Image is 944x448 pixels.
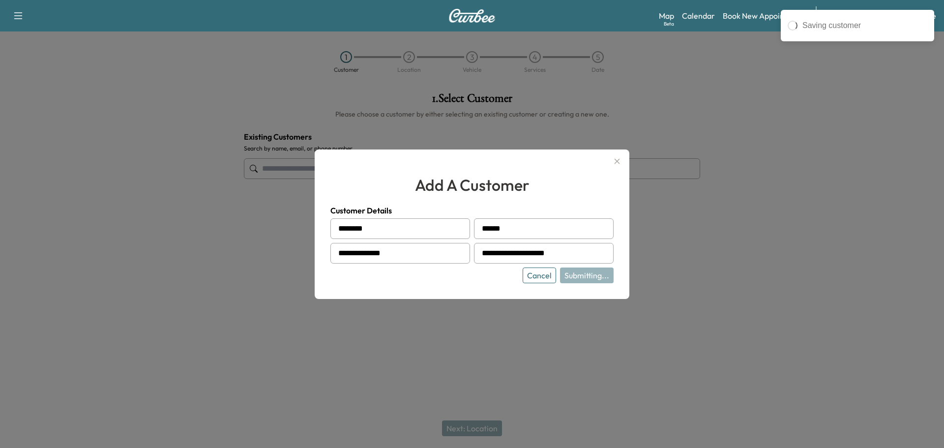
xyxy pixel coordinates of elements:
[330,205,614,216] h4: Customer Details
[659,10,674,22] a: MapBeta
[523,268,556,283] button: Cancel
[802,20,927,31] div: Saving customer
[448,9,496,23] img: Curbee Logo
[723,10,806,22] a: Book New Appointment
[664,20,674,28] div: Beta
[682,10,715,22] a: Calendar
[330,173,614,197] h2: add a customer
